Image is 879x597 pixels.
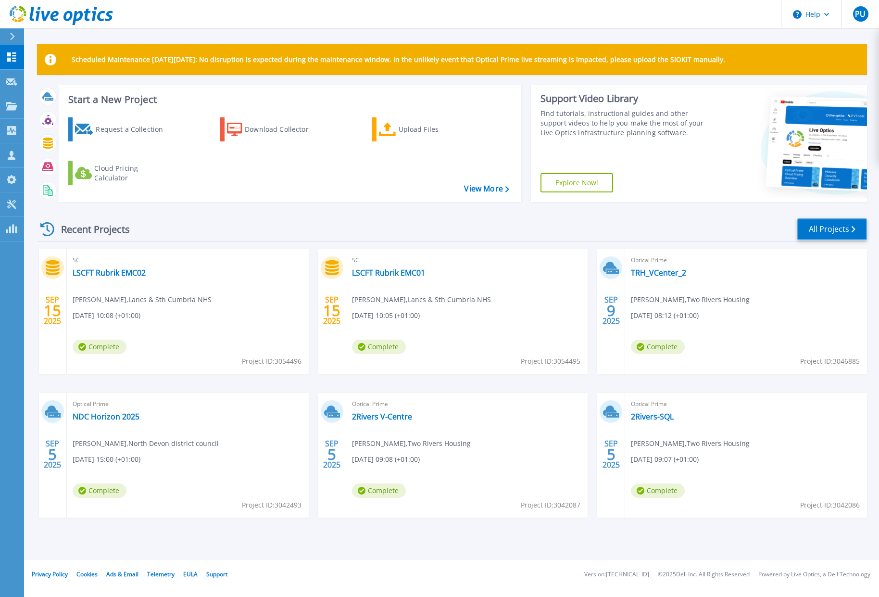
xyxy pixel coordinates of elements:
[73,399,303,409] span: Optical Prime
[72,56,725,64] p: Scheduled Maintenance [DATE][DATE]: No disruption is expected during the maintenance window. In t...
[352,255,582,266] span: SC
[323,306,340,315] span: 15
[540,173,614,192] a: Explore Now!
[521,356,580,367] span: Project ID: 3054495
[540,92,711,105] div: Support Video Library
[631,294,750,305] span: [PERSON_NAME] , Two Rivers Housing
[631,438,750,449] span: [PERSON_NAME] , Two Rivers Housing
[73,438,219,449] span: [PERSON_NAME] , North Devon district council
[106,570,138,578] a: Ads & Email
[147,570,175,578] a: Telemetry
[602,437,620,472] div: SEP 2025
[73,255,303,266] span: SC
[183,570,198,578] a: EULA
[245,120,322,139] div: Download Collector
[68,161,176,185] a: Cloud Pricing Calculator
[73,294,212,305] span: [PERSON_NAME] , Lancs & Sth Cumbria NHS
[73,483,126,498] span: Complete
[242,500,301,510] span: Project ID: 3042493
[602,293,620,328] div: SEP 2025
[352,310,420,321] span: [DATE] 10:05 (+01:00)
[658,572,750,578] li: © 2025 Dell Inc. All Rights Reserved
[607,450,615,458] span: 5
[96,120,173,139] div: Request a Collection
[584,572,649,578] li: Version: [TECHNICAL_ID]
[855,10,866,18] span: PU
[323,437,341,472] div: SEP 2025
[206,570,227,578] a: Support
[73,310,140,321] span: [DATE] 10:08 (+01:00)
[76,570,98,578] a: Cookies
[399,120,476,139] div: Upload Files
[352,438,471,449] span: [PERSON_NAME] , Two Rivers Housing
[48,450,57,458] span: 5
[607,306,615,315] span: 9
[464,184,509,193] a: View More
[631,340,685,354] span: Complete
[797,218,867,240] a: All Projects
[631,483,685,498] span: Complete
[43,293,62,328] div: SEP 2025
[540,109,711,138] div: Find tutorials, instructional guides and other support videos to help you make the most of your L...
[352,454,420,465] span: [DATE] 09:08 (+01:00)
[37,217,143,241] div: Recent Projects
[68,94,509,105] h3: Start a New Project
[242,356,301,367] span: Project ID: 3054496
[631,399,861,409] span: Optical Prime
[631,310,699,321] span: [DATE] 08:12 (+01:00)
[44,306,61,315] span: 15
[32,570,68,578] a: Privacy Policy
[631,255,861,266] span: Optical Prime
[800,356,860,367] span: Project ID: 3046885
[631,268,686,278] a: TRH_VCenter_2
[73,412,139,421] a: NDC Horizon 2025
[220,117,327,141] a: Download Collector
[352,268,425,278] a: LSCFT Rubrik EMC01
[631,412,674,421] a: 2Rivers-SQL
[73,340,126,354] span: Complete
[352,412,412,421] a: 2Rivers V-Centre
[323,293,341,328] div: SEP 2025
[73,268,146,278] a: LSCFT Rubrik EMC02
[631,454,699,465] span: [DATE] 09:07 (+01:00)
[43,437,62,472] div: SEP 2025
[94,164,171,183] div: Cloud Pricing Calculator
[372,117,479,141] a: Upload Files
[352,294,491,305] span: [PERSON_NAME] , Lancs & Sth Cumbria NHS
[352,340,406,354] span: Complete
[352,399,582,409] span: Optical Prime
[521,500,580,510] span: Project ID: 3042087
[758,572,870,578] li: Powered by Live Optics, a Dell Technology
[68,117,176,141] a: Request a Collection
[73,454,140,465] span: [DATE] 15:00 (+01:00)
[352,483,406,498] span: Complete
[327,450,336,458] span: 5
[800,500,860,510] span: Project ID: 3042086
